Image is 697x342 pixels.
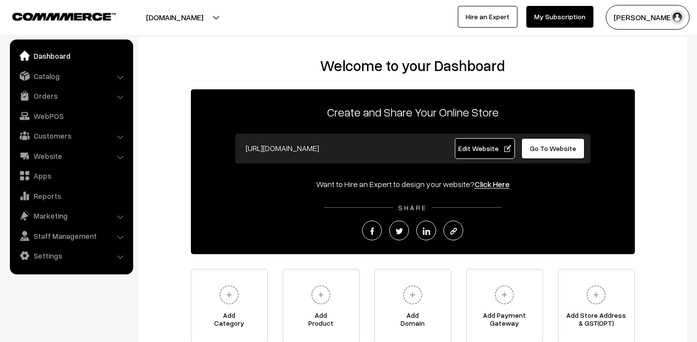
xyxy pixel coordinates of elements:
h2: Welcome to your Dashboard [148,57,677,75]
span: Edit Website [458,144,511,152]
a: WebPOS [12,107,130,125]
span: SHARE [393,203,432,212]
a: Dashboard [12,47,130,65]
a: Reports [12,187,130,205]
img: COMMMERCE [12,13,116,20]
a: Staff Management [12,227,130,245]
a: Orders [12,87,130,105]
span: Add Store Address & GST(OPT) [558,311,634,331]
img: plus.svg [216,281,243,308]
span: Go To Website [530,144,576,152]
button: [PERSON_NAME]… [606,5,690,30]
a: Customers [12,127,130,145]
a: Edit Website [455,138,515,159]
p: Create and Share Your Online Store [191,103,635,121]
span: Add Category [191,311,267,331]
a: Settings [12,247,130,265]
a: Marketing [12,207,130,225]
a: Apps [12,167,130,185]
a: Hire an Expert [458,6,517,28]
a: My Subscription [526,6,593,28]
img: plus.svg [583,281,610,308]
div: Want to Hire an Expert to design your website? [191,178,635,190]
a: Go To Website [521,138,585,159]
button: [DOMAIN_NAME] [111,5,238,30]
img: plus.svg [307,281,334,308]
span: Add Domain [375,311,451,331]
a: Website [12,147,130,165]
span: Add Product [283,311,359,331]
img: plus.svg [399,281,426,308]
a: Click Here [475,179,510,189]
img: user [670,10,685,25]
span: Add Payment Gateway [467,311,543,331]
a: Catalog [12,67,130,85]
a: COMMMERCE [12,10,99,22]
img: plus.svg [491,281,518,308]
